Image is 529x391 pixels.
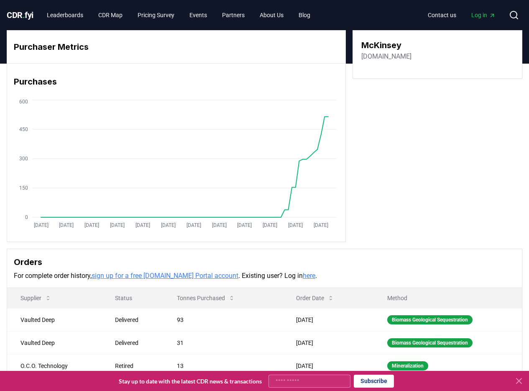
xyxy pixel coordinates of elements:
[283,308,374,331] td: [DATE]
[283,354,374,377] td: [DATE]
[421,8,502,23] nav: Main
[183,8,214,23] a: Events
[212,222,227,228] tspan: [DATE]
[465,8,502,23] a: Log in
[187,222,201,228] tspan: [DATE]
[283,331,374,354] td: [DATE]
[361,51,411,62] a: [DOMAIN_NAME]
[14,271,515,281] p: For complete order history, . Existing user? Log in .
[131,8,181,23] a: Pricing Survey
[237,222,252,228] tspan: [DATE]
[387,361,428,370] div: Mineralization
[84,222,99,228] tspan: [DATE]
[7,9,33,21] a: CDR.fyi
[381,294,515,302] p: Method
[253,8,290,23] a: About Us
[263,222,277,228] tspan: [DATE]
[164,354,283,377] td: 13
[19,99,28,105] tspan: 600
[108,294,157,302] p: Status
[361,39,411,51] h3: McKinsey
[19,126,28,132] tspan: 450
[23,10,25,20] span: .
[7,308,102,331] td: Vaulted Deep
[40,8,317,23] nav: Main
[135,222,150,228] tspan: [DATE]
[92,272,238,280] a: sign up for a free [DOMAIN_NAME] Portal account
[164,308,283,331] td: 93
[164,331,283,354] td: 31
[110,222,125,228] tspan: [DATE]
[115,316,157,324] div: Delivered
[115,339,157,347] div: Delivered
[215,8,251,23] a: Partners
[92,8,129,23] a: CDR Map
[387,338,473,347] div: Biomass Geological Sequestration
[170,290,242,306] button: Tonnes Purchased
[25,214,28,220] tspan: 0
[289,290,341,306] button: Order Date
[19,185,28,191] tspan: 150
[161,222,176,228] tspan: [DATE]
[19,156,28,162] tspan: 300
[34,222,49,228] tspan: [DATE]
[7,10,33,20] span: CDR fyi
[59,222,74,228] tspan: [DATE]
[14,290,58,306] button: Supplier
[421,8,463,23] a: Contact us
[115,362,157,370] div: Retired
[292,8,317,23] a: Blog
[288,222,303,228] tspan: [DATE]
[14,256,515,268] h3: Orders
[7,354,102,377] td: O.C.O. Technology
[7,331,102,354] td: Vaulted Deep
[303,272,315,280] a: here
[14,41,339,53] h3: Purchaser Metrics
[387,315,473,324] div: Biomass Geological Sequestration
[14,75,339,88] h3: Purchases
[314,222,328,228] tspan: [DATE]
[471,11,496,19] span: Log in
[40,8,90,23] a: Leaderboards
